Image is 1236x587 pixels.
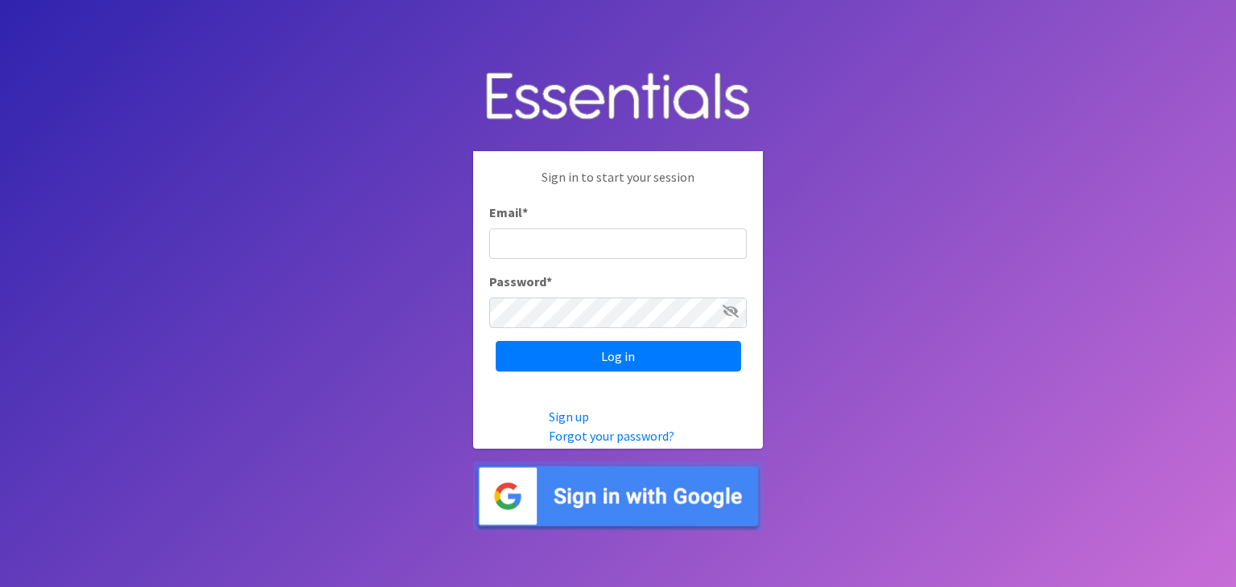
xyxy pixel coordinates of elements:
a: Forgot your password? [549,428,674,444]
abbr: required [522,204,528,220]
label: Email [489,203,528,222]
label: Password [489,272,552,291]
a: Sign up [549,408,589,425]
abbr: required [546,273,552,289]
p: Sign in to start your session [489,167,747,203]
img: Sign in with Google [473,462,763,532]
img: Human Essentials [473,56,763,139]
input: Log in [496,341,741,371]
